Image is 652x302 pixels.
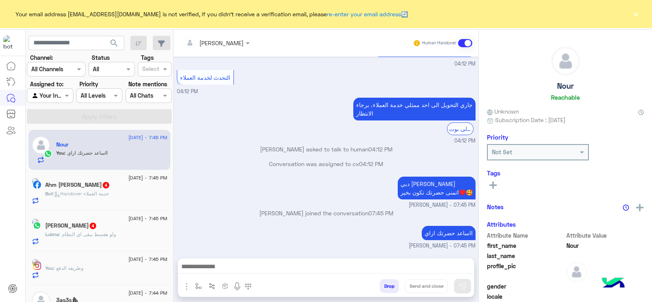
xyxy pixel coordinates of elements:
span: locale [487,292,565,301]
div: Select [141,64,159,75]
label: Priority [79,80,98,88]
span: 07:45 PM [368,210,393,217]
img: send attachment [182,282,192,291]
span: Bot [45,190,53,197]
p: [PERSON_NAME] asked to talk to human [177,145,476,153]
small: Human Handover [422,40,456,46]
button: Send and close [405,279,448,293]
button: create order [219,279,232,293]
p: 30/8/2025, 7:45 PM [422,226,476,240]
img: defaultAdmin.png [566,262,587,282]
button: search [104,36,124,53]
button: × [632,10,640,18]
label: Assigned to: [30,80,64,88]
h5: Nour [557,81,574,91]
img: send voice note [232,282,242,291]
span: Unknown [487,107,519,116]
span: [DATE] - 7:45 PM [128,174,167,182]
h5: Lubna Reda [45,222,97,229]
label: Channel: [30,53,53,62]
img: hulul-logo.png [599,269,628,298]
img: WhatsApp [33,221,41,230]
img: defaultAdmin.png [552,47,579,75]
button: select flow [192,279,205,293]
span: [DATE] - 7:44 PM [128,289,167,297]
img: picture [32,178,39,185]
span: ولو هقسط يبقى اي النظام [59,231,116,237]
span: 04:12 PM [454,137,476,145]
span: [DATE] - 7:45 PM [128,134,167,141]
span: Lubna [45,231,59,237]
img: 1403182699927242 [3,35,18,50]
img: select flow [195,283,202,289]
span: 04:12 PM [177,88,198,94]
p: 30/8/2025, 7:45 PM [398,177,476,199]
span: You [45,265,53,271]
p: Conversation was assigned to cx [177,160,476,168]
div: الرجوع الى بوت [447,123,474,135]
span: null [566,292,644,301]
span: gender [487,282,565,291]
img: add [636,204,643,211]
img: send message [458,282,467,290]
span: Attribute Name [487,231,565,240]
button: Trigger scenario [205,279,219,293]
img: defaultAdmin.png [32,136,50,154]
img: create order [222,283,229,289]
label: Tags [141,53,154,62]
span: last_name [487,252,565,260]
span: 4 [90,223,96,229]
span: 04:12 PM [359,160,383,167]
span: first_name [487,241,565,250]
h5: Ahm Ed ELsman [45,182,110,188]
img: Facebook [33,181,41,189]
img: Instagram [33,262,41,270]
h6: Priority [487,133,508,141]
span: [DATE] - 7:45 PM [128,215,167,222]
span: التحدث لخدمة العملاء [180,74,230,81]
span: [PERSON_NAME] - 07:45 PM [409,242,476,250]
button: Apply Filters [27,109,172,124]
span: 04:12 PM [368,146,392,153]
span: Your email address [EMAIL_ADDRESS][DOMAIN_NAME] is not verified, if you didn't receive a verifica... [15,10,408,18]
span: search [109,38,119,48]
span: Subscription Date : [DATE] [495,116,566,124]
span: ااساعد حضرتك ازاي [64,150,108,156]
span: null [566,282,644,291]
span: : Handover خدمة العملاء [53,190,109,197]
img: make a call [245,283,251,290]
label: Note mentions [128,80,167,88]
span: 4 [103,182,109,188]
img: Trigger scenario [209,283,215,289]
span: [DATE] - 7:45 PM [128,256,167,263]
span: Attribute Value [566,231,644,240]
h6: Notes [487,203,504,210]
p: 30/8/2025, 4:12 PM [353,98,476,120]
a: re-enter your email address [327,11,401,18]
h5: Nour [56,141,68,148]
span: Nour [566,241,644,250]
img: picture [32,259,39,266]
span: وطريقه الدفع [53,265,84,271]
img: picture [32,219,39,226]
h6: Reachable [551,94,580,101]
h6: Attributes [487,221,516,228]
span: profile_pic [487,262,565,280]
img: notes [623,204,629,211]
span: You [56,150,64,156]
span: 04:12 PM [454,60,476,68]
img: WhatsApp [44,150,52,158]
button: Drop [380,279,399,293]
label: Status [92,53,110,62]
span: [PERSON_NAME] - 07:45 PM [409,201,476,209]
p: [PERSON_NAME] joined the conversation [177,209,476,217]
h6: Tags [487,169,644,177]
